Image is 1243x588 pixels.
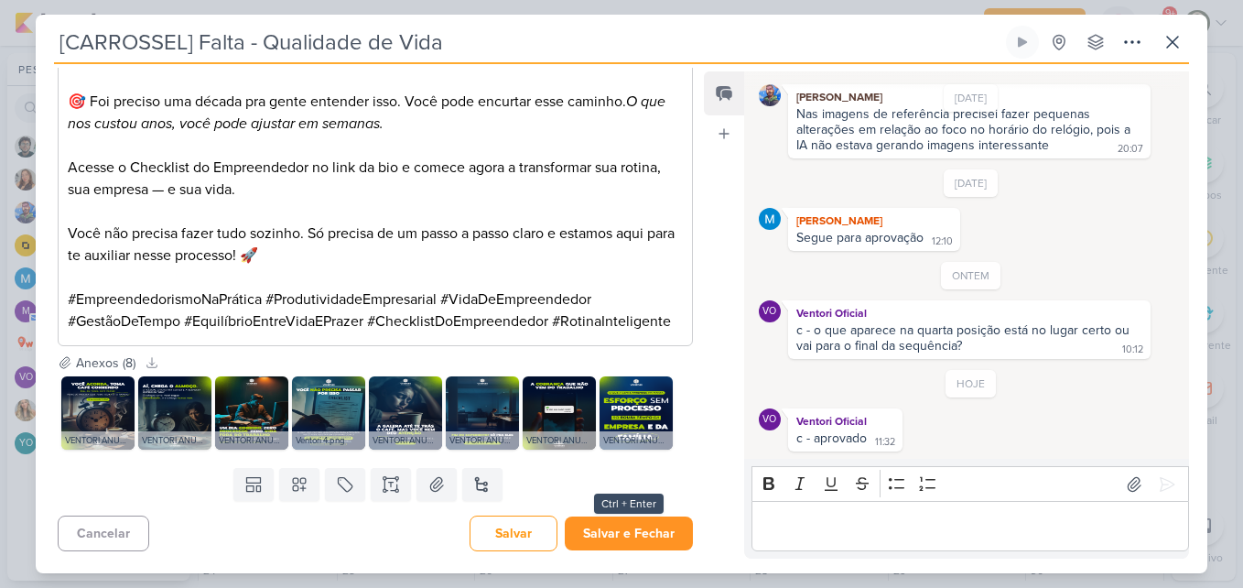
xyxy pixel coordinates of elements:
div: Ventori Oficial [759,300,781,322]
div: Nas imagens de referência precisei fazer pequenas alterações em relação ao foco no horário do rel... [796,106,1134,153]
img: GiBrY22NiYaQQApPhoQEfZlPECPPXDWdtpOVOMzq.png [600,376,673,450]
i: O que nos custou anos, você pode ajustar em semanas. [68,93,665,133]
div: VENTORI ANUNCIO 1 (6).png [523,431,596,450]
div: [PERSON_NAME] [792,88,1147,106]
input: Kard Sem Título [54,26,1002,59]
div: VENTORI ANUNCIO 1 (3).png [138,431,211,450]
div: Ventori Oficial [792,304,1147,322]
p: VO [762,415,776,425]
div: 10:12 [1122,343,1143,357]
img: Guilherme Savio [759,84,781,106]
img: 9CFi9fDMCbOxtfGsXWbo44EHRisNOIjXx6AWk9yv.png [61,376,135,450]
img: NkgNCipoZUJqkyJRjP8HwQQwe3IeXxpebiYTdWCW.png [523,376,596,450]
button: Salvar e Fechar [565,517,693,550]
div: Ctrl + Enter [594,494,664,514]
img: 1CKQQ24xy2alB4ZldZVEwyE7APIok5qeiLzK4fe8.png [292,376,365,450]
p: Acesse o Checklist do Empreendedor no link da bio e comece agora a transformar sua rotina, sua em... [68,157,683,201]
div: VENTORI ANUNCIO 1 (7).png [600,431,673,450]
div: 12:10 [932,234,953,249]
img: 7L2zJD9ogFYscSkAQObUag2ccxP6bbDGbSnCVqm2.png [215,376,288,450]
div: Editor toolbar [751,466,1189,502]
p: Você não precisa fazer tudo sozinho. Só precisa de um passo a passo claro e estamos aqui para te ... [68,223,683,267]
img: Nu9IDWp2DPqLzJRUlKFWb76QzocWsxiLUa9IiZd0.png [369,376,442,450]
div: Ventori Oficial [759,408,781,430]
div: 11:32 [875,435,895,450]
div: Editor editing area: main [751,501,1189,551]
button: Salvar [470,516,557,551]
div: VENTORI ANUNCIO 1.png [215,431,288,450]
div: Ventori Oficial [792,412,899,430]
div: Ligar relógio [1015,35,1030,49]
div: [PERSON_NAME] [792,212,957,230]
img: MARIANA MIRANDA [759,208,781,230]
div: Segue para aprovação [796,230,924,245]
div: Ventori 4.png [292,431,365,450]
div: 20:07 [1118,142,1143,157]
div: c - aprovado [796,430,867,446]
div: Anexos (8) [76,354,135,373]
div: VENTORI ANUNCIO 1 (2).png [61,431,135,450]
p: 🎯 Foi preciso uma década pra gente entender isso. Você pode encurtar esse caminho. [68,91,683,135]
div: c - o que aparece na quarta posição está no lugar certo ou vai para o final da sequência? [796,322,1133,354]
p: VO [762,307,776,317]
div: VENTORI ANUNCIO 1 (5).png [446,431,519,450]
img: PZOvLsYh1wi3K4UJ6bwWmejm1dN2RvKEdeSo56e6.png [138,376,211,450]
p: #EmpreendedorismoNaPrática #ProdutividadeEmpresarial #VidaDeEmpreendedor #GestãoDeTempo #Equilíbr... [68,289,683,332]
button: Cancelar [58,516,149,551]
img: DQIYnOeQFy7vAWaNmTPHYUL5NN2ctbiMs11vPPN6.png [446,376,519,450]
div: VENTORI ANUNCIO 1 (4).png [369,431,442,450]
